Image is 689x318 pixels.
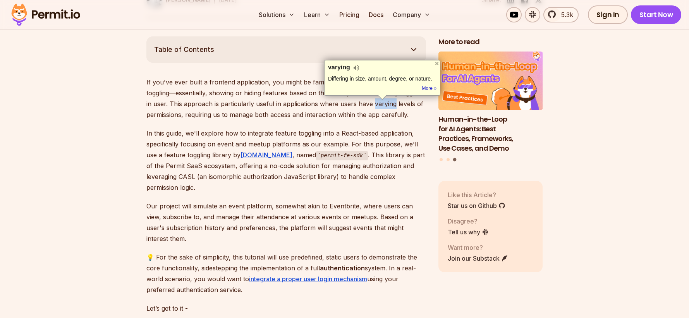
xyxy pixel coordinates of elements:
[438,52,543,153] a: Human-in-the-Loop for AI Agents: Best Practices, Frameworks, Use Cases, and DemoHuman-in-the-Loop...
[336,7,363,22] a: Pricing
[448,243,508,252] p: Want more?
[241,151,292,159] a: [DOMAIN_NAME]
[453,158,457,162] button: Go to slide 3
[146,128,426,193] p: In this guide, we'll explore how to integrate feature toggling into a React-based application, sp...
[146,36,426,63] button: Table of Contents
[146,201,426,244] p: Our project will simulate an event platform, somewhat akin to Eventbrite, where users can view, s...
[557,10,573,19] span: 5.3k
[146,77,426,120] p: If you've ever built a frontend application, you might be familiar with the concept of feature to...
[543,7,579,22] a: 5.3k
[146,252,426,295] p: 💡 For the sake of simplicity, this tutorial will use predefined, static users to demonstrate the ...
[440,158,443,161] button: Go to slide 1
[448,217,489,226] p: Disagree?
[438,52,543,163] div: Posts
[249,275,367,283] a: integrate a proper user login mechanism
[448,254,508,263] a: Join our Substack
[631,5,682,24] a: Start Now
[320,264,365,272] strong: authentication
[390,7,433,22] button: Company
[8,2,84,28] img: Permit logo
[316,151,368,160] code: permit-fe-sdk
[301,7,333,22] button: Learn
[438,52,543,110] img: Human-in-the-Loop for AI Agents: Best Practices, Frameworks, Use Cases, and Demo
[154,44,214,55] span: Table of Contents
[146,303,426,314] p: Let’s get to it -
[256,7,298,22] button: Solutions
[448,227,489,237] a: Tell us why
[448,190,505,199] p: Like this Article?
[438,52,543,153] li: 3 of 3
[448,201,505,210] a: Star us on Github
[366,7,387,22] a: Docs
[447,158,450,161] button: Go to slide 2
[588,5,628,24] a: Sign In
[438,115,543,153] h3: Human-in-the-Loop for AI Agents: Best Practices, Frameworks, Use Cases, and Demo
[438,37,543,47] h2: More to read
